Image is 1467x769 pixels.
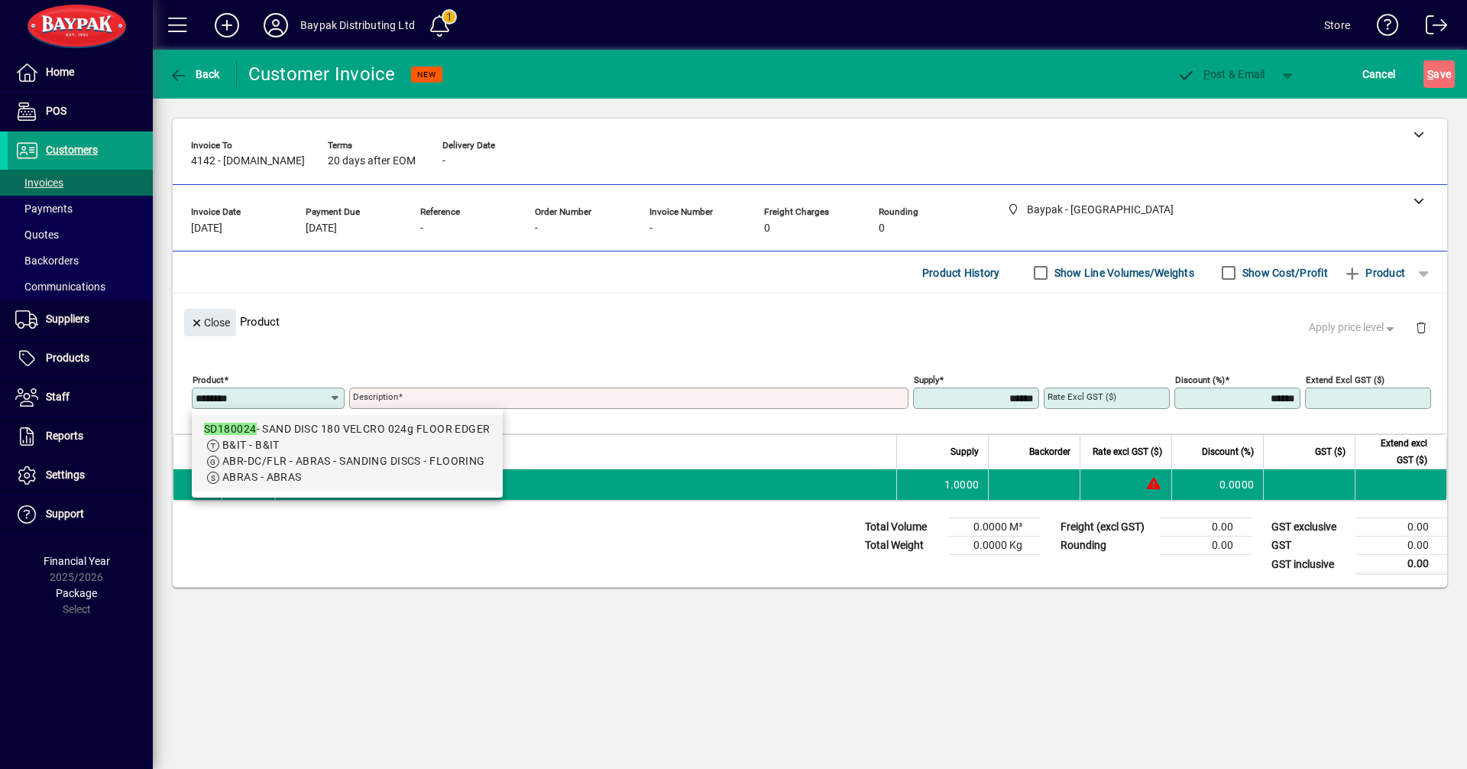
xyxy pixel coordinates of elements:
span: Rate excl GST ($) [1093,443,1162,460]
button: Profile [251,11,300,39]
span: Payments [15,203,73,215]
button: Cancel [1359,60,1400,88]
button: Delete [1403,309,1439,346]
a: Backorders [8,248,153,274]
span: Staff [46,391,70,403]
label: Show Line Volumes/Weights [1051,265,1194,281]
span: Products [46,352,89,364]
em: SD180024 [204,423,257,435]
span: POS [46,105,66,117]
td: 0.0000 M³ [949,518,1041,537]
span: Cancel [1362,62,1396,86]
a: Staff [8,378,153,417]
td: 0.00 [1160,518,1252,537]
span: Suppliers [46,313,89,325]
span: ABR-DC/FLR - ABRAS - SANDING DISCS - FLOORING [222,455,485,467]
td: 0.00 [1355,537,1447,555]
mat-label: Product [193,375,224,385]
span: - [420,222,423,235]
a: Home [8,54,153,92]
div: Store [1324,13,1350,37]
label: Show Cost/Profit [1239,265,1328,281]
span: Extend excl GST ($) [1365,435,1427,469]
span: Home [46,66,74,78]
span: ABRAS - ABRAS [222,471,302,483]
div: Baypak Distributing Ltd [300,13,415,37]
button: Back [165,60,224,88]
a: Support [8,495,153,534]
td: GST [1264,537,1355,555]
span: S [1427,68,1433,80]
td: 0.00 [1355,518,1447,537]
span: ost & Email [1177,68,1265,80]
span: Product History [922,261,1000,285]
button: Close [184,309,236,336]
div: Customer Invoice [248,62,396,86]
a: Communications [8,274,153,300]
span: Backorders [15,255,79,267]
a: Products [8,339,153,378]
span: Quotes [15,229,59,241]
span: Support [46,508,84,520]
button: Save [1423,60,1455,88]
span: Customers [46,144,98,156]
span: Supply [950,443,979,460]
td: Total Volume [857,518,949,537]
span: - [442,155,445,167]
span: P [1203,68,1210,80]
span: Discount (%) [1202,443,1254,460]
a: Settings [8,456,153,495]
a: Reports [8,417,153,456]
a: Quotes [8,222,153,248]
mat-option: SD180024 - SAND DISC 180 VELCRO 024g FLOOR EDGER [192,415,503,492]
td: Total Weight [857,537,949,555]
span: Financial Year [44,555,110,567]
td: 0.00 [1160,537,1252,555]
td: GST inclusive [1264,555,1355,574]
button: Post & Email [1169,60,1273,88]
span: Settings [46,469,85,481]
span: Backorder [1029,443,1070,460]
td: Rounding [1053,537,1160,555]
span: 20 days after EOM [328,155,416,167]
td: 0.00 [1355,555,1447,574]
mat-label: Discount (%) [1175,375,1225,385]
app-page-header-button: Back [153,60,237,88]
a: Logout [1414,3,1448,53]
td: GST exclusive [1264,518,1355,537]
td: Freight (excl GST) [1053,518,1160,537]
button: Apply price level [1303,314,1404,342]
div: - SAND DISC 180 VELCRO 024g FLOOR EDGER [204,421,491,437]
span: - [649,222,653,235]
span: NEW [417,70,436,79]
a: Payments [8,196,153,222]
a: POS [8,92,153,131]
span: [DATE] [306,222,337,235]
span: Communications [15,281,105,293]
mat-label: Supply [914,375,939,385]
span: [DATE] [191,222,222,235]
span: Reports [46,430,83,442]
span: B&IT - B&IT [222,439,280,451]
span: Package [56,587,97,599]
span: ave [1427,62,1451,86]
span: Apply price level [1309,320,1397,336]
a: Knowledge Base [1365,3,1399,53]
button: Add [202,11,251,39]
mat-label: Description [353,391,398,402]
button: Product History [916,259,1006,287]
mat-label: Rate excl GST ($) [1048,391,1116,402]
span: GST ($) [1315,443,1346,460]
a: Suppliers [8,300,153,339]
span: - [535,222,538,235]
a: Invoices [8,170,153,196]
span: 0 [879,222,885,235]
span: Close [190,310,230,336]
td: 0.0000 [1171,469,1263,500]
span: Back [169,68,220,80]
span: 1.0000 [944,477,980,492]
div: Product [173,294,1447,349]
mat-label: Extend excl GST ($) [1306,375,1384,385]
app-page-header-button: Delete [1403,320,1439,334]
span: 0 [764,222,770,235]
